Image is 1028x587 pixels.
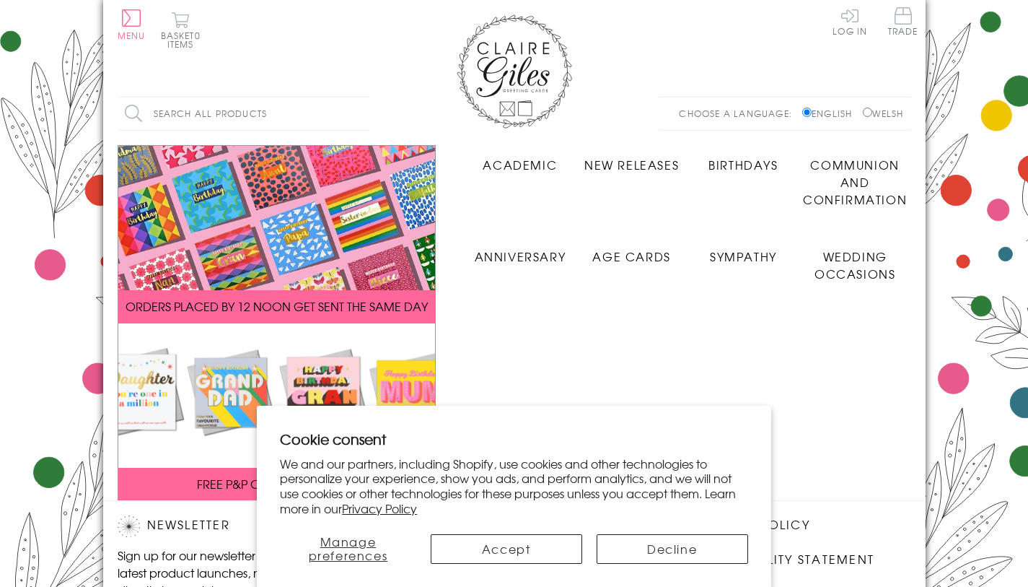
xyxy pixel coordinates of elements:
input: English [802,108,812,117]
h2: Newsletter [118,516,363,537]
a: Trade [888,7,918,38]
button: Accept [431,534,582,564]
span: Birthdays [708,156,778,173]
span: Communion and Confirmation [803,156,907,208]
a: Age Cards [576,237,687,265]
span: Wedding Occasions [814,248,895,282]
span: Trade [888,7,918,35]
span: FREE P&P ON ALL UK ORDERS [197,475,356,492]
a: Log In [832,7,867,35]
span: 0 items [167,29,201,51]
a: Privacy Policy [342,500,417,517]
p: Choose a language: [679,107,799,120]
label: English [802,107,859,120]
img: Claire Giles Greetings Cards [457,14,572,129]
a: Birthdays [687,145,799,173]
a: Sympathy [687,237,799,265]
label: Welsh [863,107,904,120]
span: Manage preferences [309,533,388,564]
input: Search all products [118,97,370,130]
button: Decline [597,534,748,564]
span: New Releases [584,156,679,173]
p: We and our partners, including Shopify, use cookies and other technologies to personalize your ex... [280,456,748,516]
h2: Cookie consent [280,429,748,449]
a: Wedding Occasions [799,237,911,282]
a: Accessibility Statement [695,550,874,570]
span: Sympathy [710,248,777,265]
a: Anniversary [465,237,576,265]
a: New Releases [576,145,687,173]
a: Academic [465,145,576,173]
input: Search [356,97,370,130]
span: ORDERS PLACED BY 12 NOON GET SENT THE SAME DAY [126,297,428,315]
button: Manage preferences [280,534,416,564]
input: Welsh [863,108,872,117]
span: Anniversary [475,248,566,265]
span: Menu [118,29,146,42]
span: Age Cards [592,248,670,265]
span: Academic [483,156,557,173]
button: Menu [118,9,146,40]
button: Basket0 items [161,12,201,48]
a: Communion and Confirmation [799,145,911,208]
